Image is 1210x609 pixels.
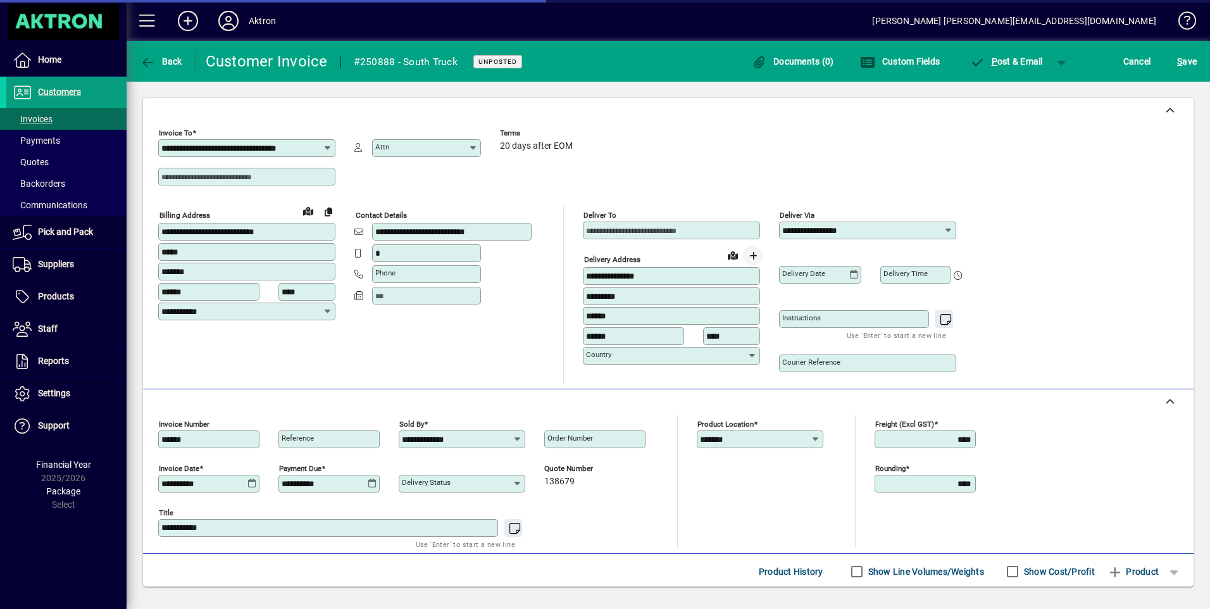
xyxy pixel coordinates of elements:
[375,268,396,277] mat-label: Phone
[500,129,576,137] span: Terms
[6,378,127,410] a: Settings
[38,259,74,269] span: Suppliers
[544,477,575,487] span: 138679
[544,465,620,473] span: Quote number
[743,246,763,266] button: Choose address
[399,420,424,429] mat-label: Sold by
[780,211,814,220] mat-label: Deliver via
[866,565,984,578] label: Show Line Volumes/Weights
[168,9,208,32] button: Add
[6,249,127,280] a: Suppliers
[249,11,276,31] div: Aktron
[749,50,837,73] button: Documents (0)
[992,56,997,66] span: P
[38,388,70,398] span: Settings
[6,346,127,377] a: Reports
[6,108,127,130] a: Invoices
[586,350,611,359] mat-label: Country
[416,537,515,551] mat-hint: Use 'Enter' to start a new line
[208,9,249,32] button: Profile
[782,313,821,322] mat-label: Instructions
[38,420,70,430] span: Support
[137,50,185,73] button: Back
[13,200,87,210] span: Communications
[782,358,840,367] mat-label: Courier Reference
[46,486,80,496] span: Package
[782,269,825,278] mat-label: Delivery date
[13,179,65,189] span: Backorders
[478,58,517,66] span: Unposted
[1101,560,1165,583] button: Product
[159,464,199,473] mat-label: Invoice date
[318,201,339,222] button: Copy to Delivery address
[723,245,743,265] a: View on map
[279,464,321,473] mat-label: Payment due
[697,420,754,429] mat-label: Product location
[298,201,318,221] a: View on map
[500,141,573,151] span: 20 days after EOM
[1107,562,1159,582] span: Product
[6,130,127,151] a: Payments
[970,56,1043,66] span: ost & Email
[6,173,127,194] a: Backorders
[857,50,943,73] button: Custom Fields
[282,434,314,443] mat-label: Reference
[1021,565,1095,578] label: Show Cost/Profit
[6,217,127,248] a: Pick and Pack
[759,562,823,582] span: Product History
[375,142,389,151] mat-label: Attn
[883,269,928,278] mat-label: Delivery time
[1177,51,1197,72] span: ave
[6,281,127,313] a: Products
[847,328,946,342] mat-hint: Use 'Enter' to start a new line
[13,135,60,146] span: Payments
[875,464,906,473] mat-label: Rounding
[875,420,934,429] mat-label: Freight (excl GST)
[140,56,182,66] span: Back
[38,291,74,301] span: Products
[583,211,616,220] mat-label: Deliver To
[1169,3,1194,44] a: Knowledge Base
[754,560,828,583] button: Product History
[963,50,1049,73] button: Post & Email
[159,129,192,137] mat-label: Invoice To
[36,460,91,470] span: Financial Year
[6,151,127,173] a: Quotes
[6,313,127,345] a: Staff
[159,508,173,517] mat-label: Title
[872,11,1156,31] div: [PERSON_NAME] [PERSON_NAME][EMAIL_ADDRESS][DOMAIN_NAME]
[752,56,834,66] span: Documents (0)
[13,157,49,167] span: Quotes
[6,44,127,76] a: Home
[6,194,127,216] a: Communications
[127,50,196,73] app-page-header-button: Back
[1120,50,1154,73] button: Cancel
[38,87,81,97] span: Customers
[860,56,940,66] span: Custom Fields
[13,114,53,124] span: Invoices
[354,52,458,72] div: #250888 - South Truck
[547,434,593,443] mat-label: Order number
[1177,56,1182,66] span: S
[38,356,69,366] span: Reports
[206,51,328,72] div: Customer Invoice
[1174,50,1200,73] button: Save
[38,323,58,334] span: Staff
[159,420,209,429] mat-label: Invoice number
[38,54,61,65] span: Home
[402,478,451,487] mat-label: Delivery status
[1123,51,1151,72] span: Cancel
[38,227,93,237] span: Pick and Pack
[6,410,127,442] a: Support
